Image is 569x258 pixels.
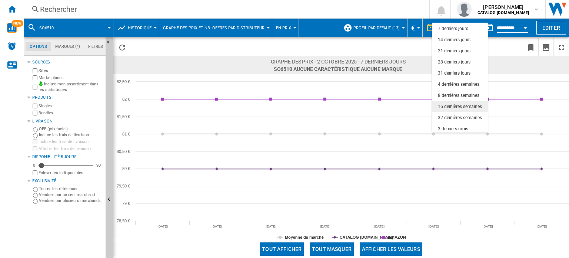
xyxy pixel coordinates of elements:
div: 7 derniers jours [438,26,468,32]
div: 28 derniers jours [438,59,470,65]
div: 8 dernières semaines [438,92,479,99]
div: 21 derniers jours [438,48,470,54]
div: 14 derniers jours [438,37,470,43]
div: 32 dernières semaines [438,115,482,121]
div: 16 dernières semaines [438,104,482,110]
div: 4 dernières semaines [438,81,479,88]
div: 31 derniers jours [438,70,470,76]
div: 3 derniers mois [438,126,468,132]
